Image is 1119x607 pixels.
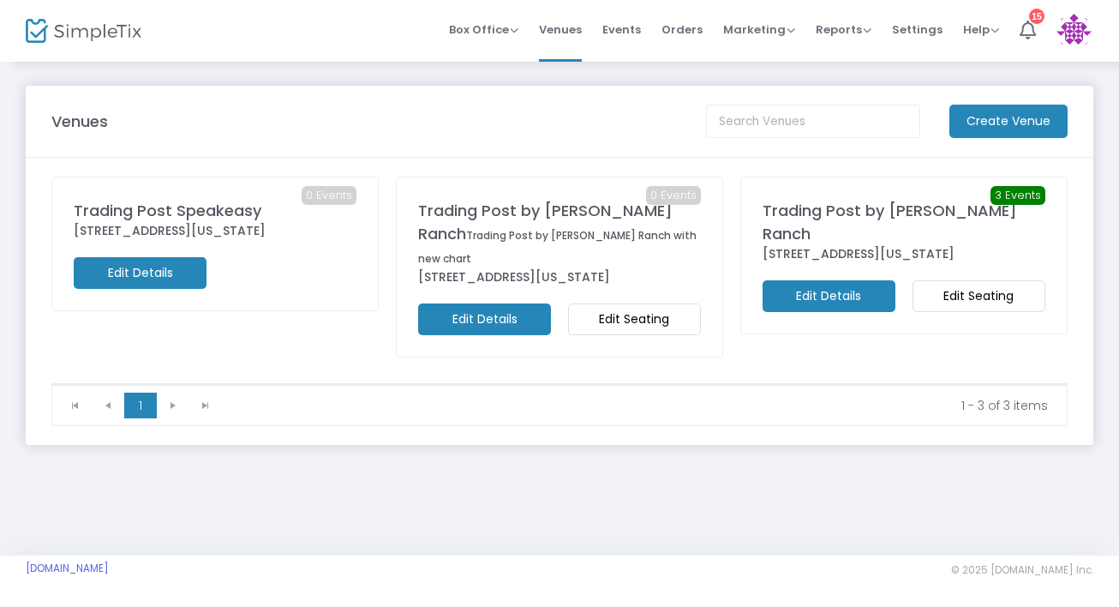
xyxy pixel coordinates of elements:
[74,199,356,222] div: Trading Post Speakeasy
[234,397,1048,414] kendo-pager-info: 1 - 3 of 3 items
[26,562,109,575] a: [DOMAIN_NAME]
[706,105,920,138] input: Search Venues
[51,110,108,133] m-panel-title: Venues
[1029,9,1044,24] div: 15
[74,257,206,289] m-button: Edit Details
[949,105,1068,138] m-button: Create Venue
[602,8,641,51] span: Events
[418,303,551,335] m-button: Edit Details
[124,393,157,418] span: Page 1
[418,228,697,266] span: Trading Post by [PERSON_NAME] Ranch with new chart
[568,303,701,335] m-button: Edit Seating
[763,280,895,312] m-button: Edit Details
[763,245,1045,263] div: [STREET_ADDRESS][US_STATE]
[963,21,999,38] span: Help
[449,21,518,38] span: Box Office
[816,21,871,38] span: Reports
[951,563,1093,577] span: © 2025 [DOMAIN_NAME] Inc.
[990,186,1045,205] span: 3 Events
[302,186,356,205] span: 0 Events
[646,186,701,205] span: 0 Events
[418,199,701,268] div: Trading Post by [PERSON_NAME] Ranch
[74,222,356,240] div: [STREET_ADDRESS][US_STATE]
[418,268,701,286] div: [STREET_ADDRESS][US_STATE]
[661,8,703,51] span: Orders
[913,280,1045,312] m-button: Edit Seating
[539,8,582,51] span: Venues
[763,199,1045,245] div: Trading Post by [PERSON_NAME] Ranch
[892,8,942,51] span: Settings
[52,384,1067,385] div: Data table
[723,21,795,38] span: Marketing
